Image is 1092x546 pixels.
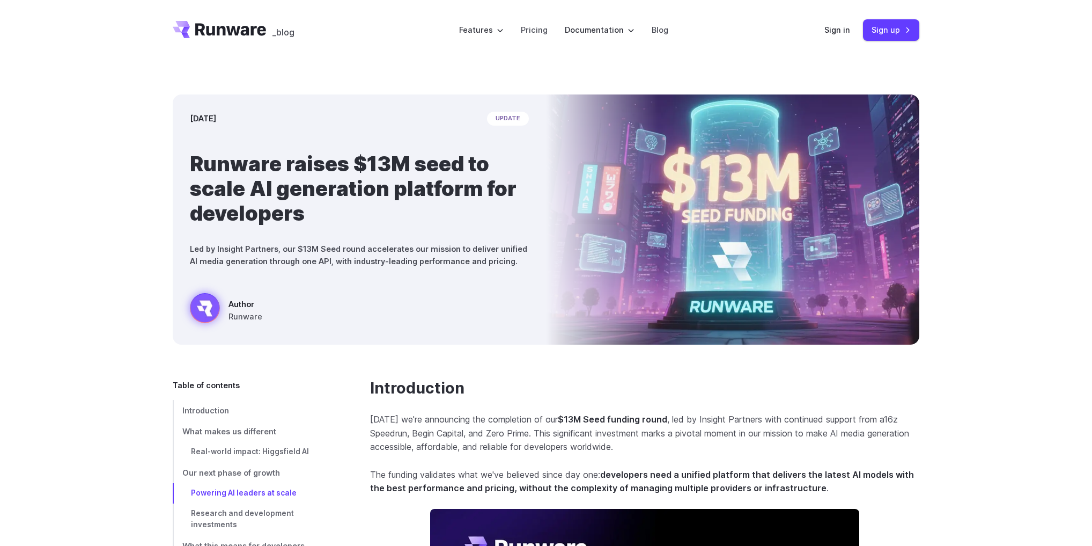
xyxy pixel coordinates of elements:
[182,468,280,477] span: Our next phase of growth
[173,379,240,391] span: Table of contents
[558,414,667,425] strong: $13M Seed funding round
[173,462,336,483] a: Our next phase of growth
[459,24,504,36] label: Features
[173,21,266,38] a: Go to /
[173,483,336,504] a: Powering AI leaders at scale
[190,151,529,225] h1: Runware raises $13M seed to scale AI generation platform for developers
[652,24,668,36] a: Blog
[191,509,294,529] span: Research and development investments
[370,413,919,454] p: [DATE] we're announcing the completion of our , led by Insight Partners with continued support fr...
[191,447,309,456] span: Real-world impact: Higgsfield AI
[190,112,216,125] time: [DATE]
[190,243,529,267] p: Led by Insight Partners, our $13M Seed round accelerates our mission to deliver unified AI media ...
[521,24,548,36] a: Pricing
[228,310,262,323] span: Runware
[182,427,276,436] span: What makes us different
[370,469,914,494] strong: developers need a unified platform that delivers the latest AI models with the best performance a...
[487,112,529,126] span: update
[370,468,919,496] p: The funding validates what we've believed since day one: .
[565,24,634,36] label: Documentation
[272,21,294,38] a: _blog
[190,293,262,327] a: Futuristic city scene with neon lights showing Runware announcement of $13M seed funding in large...
[228,298,262,310] span: Author
[173,504,336,536] a: Research and development investments
[546,94,919,345] img: Futuristic city scene with neon lights showing Runware announcement of $13M seed funding in large...
[863,19,919,40] a: Sign up
[824,24,850,36] a: Sign in
[191,489,297,497] span: Powering AI leaders at scale
[173,442,336,462] a: Real-world impact: Higgsfield AI
[370,379,464,398] a: Introduction
[173,400,336,421] a: Introduction
[272,28,294,37] span: _blog
[182,406,229,415] span: Introduction
[173,421,336,442] a: What makes us different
